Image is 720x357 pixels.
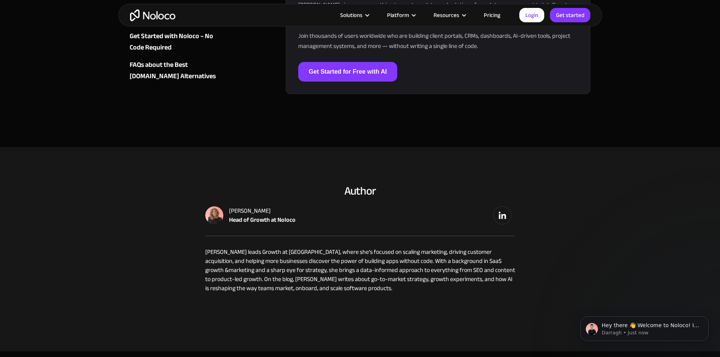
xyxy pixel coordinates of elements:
[229,206,296,215] div: [PERSON_NAME]
[130,31,221,53] a: Get Started with Noloco – No Code Required
[378,10,424,20] div: Platform
[474,10,510,20] a: Pricing
[130,59,221,82] a: FAQs about the Best [DOMAIN_NAME] Alternatives
[205,183,515,199] h3: Author
[298,62,398,82] a: Get Started for Free with AI
[130,9,175,21] a: home
[550,8,590,22] a: Get started
[424,10,474,20] div: Resources
[387,10,409,20] div: Platform
[229,215,296,224] div: Head of Growth at Noloco
[519,8,544,22] a: Login
[205,247,515,293] p: [PERSON_NAME] leads Growth at [GEOGRAPHIC_DATA], where she’s focused on scaling marketing, drivin...
[434,10,459,20] div: Resources
[331,10,378,20] div: Solutions
[569,300,720,353] iframe: Intercom notifications message
[340,10,362,20] div: Solutions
